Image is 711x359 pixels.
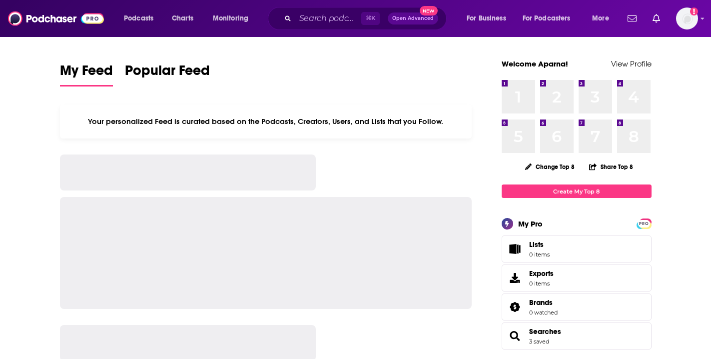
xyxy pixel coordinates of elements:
[206,10,261,26] button: open menu
[529,240,550,249] span: Lists
[529,327,561,336] a: Searches
[529,280,554,287] span: 0 items
[529,298,558,307] a: Brands
[60,62,113,86] a: My Feed
[165,10,199,26] a: Charts
[125,62,210,85] span: Popular Feed
[117,10,166,26] button: open menu
[460,10,519,26] button: open menu
[502,322,652,349] span: Searches
[295,10,361,26] input: Search podcasts, credits, & more...
[638,219,650,227] a: PRO
[361,12,380,25] span: ⌘ K
[502,293,652,320] span: Brands
[523,11,571,25] span: For Podcasters
[676,7,698,29] img: User Profile
[516,10,585,26] button: open menu
[392,16,434,21] span: Open Advanced
[529,251,550,258] span: 0 items
[467,11,506,25] span: For Business
[649,10,664,27] a: Show notifications dropdown
[505,300,525,314] a: Brands
[172,11,193,25] span: Charts
[529,309,558,316] a: 0 watched
[277,7,456,30] div: Search podcasts, credits, & more...
[502,264,652,291] a: Exports
[420,6,438,15] span: New
[60,62,113,85] span: My Feed
[505,242,525,256] span: Lists
[585,10,622,26] button: open menu
[589,157,634,176] button: Share Top 8
[125,62,210,86] a: Popular Feed
[592,11,609,25] span: More
[529,298,553,307] span: Brands
[611,59,652,68] a: View Profile
[60,104,472,138] div: Your personalized Feed is curated based on the Podcasts, Creators, Users, and Lists that you Follow.
[505,329,525,343] a: Searches
[676,7,698,29] button: Show profile menu
[529,240,544,249] span: Lists
[502,184,652,198] a: Create My Top 8
[213,11,248,25] span: Monitoring
[518,219,543,228] div: My Pro
[519,160,581,173] button: Change Top 8
[529,338,549,345] a: 3 saved
[502,235,652,262] a: Lists
[676,7,698,29] span: Logged in as AparnaKulkarni
[505,271,525,285] span: Exports
[529,269,554,278] span: Exports
[624,10,641,27] a: Show notifications dropdown
[388,12,438,24] button: Open AdvancedNew
[502,59,568,68] a: Welcome Aparna!
[638,220,650,227] span: PRO
[124,11,153,25] span: Podcasts
[8,9,104,28] img: Podchaser - Follow, Share and Rate Podcasts
[690,7,698,15] svg: Add a profile image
